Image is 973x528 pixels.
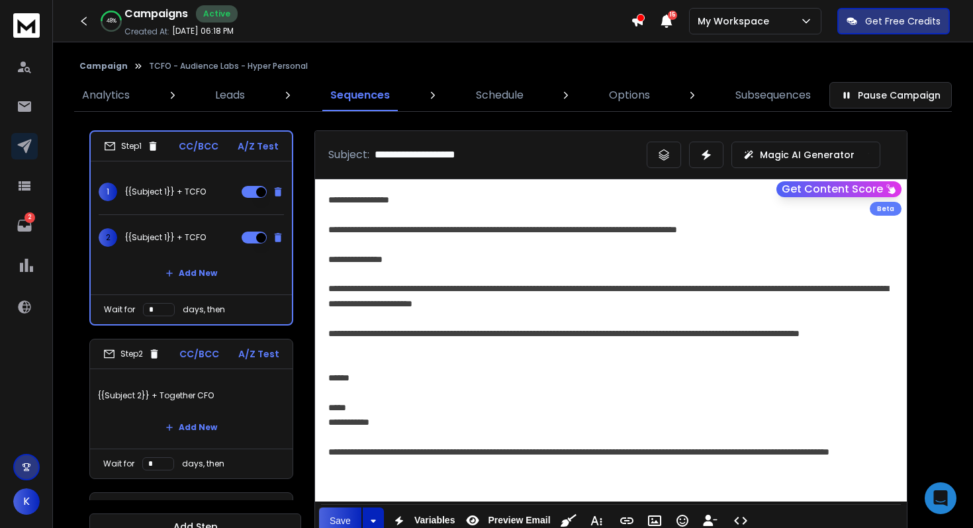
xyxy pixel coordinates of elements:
[238,347,279,361] p: A/Z Test
[731,142,880,168] button: Magic AI Generator
[183,304,225,315] p: days, then
[82,87,130,103] p: Analytics
[468,79,532,111] a: Schedule
[870,202,902,216] div: Beta
[330,87,390,103] p: Sequences
[196,5,238,22] div: Active
[698,15,774,28] p: My Workspace
[104,140,159,152] div: Step 1
[125,187,206,197] p: {{Subject 1}} + TCFO
[476,87,524,103] p: Schedule
[601,79,658,111] a: Options
[74,79,138,111] a: Analytics
[727,79,819,111] a: Subsequences
[328,147,369,163] p: Subject:
[735,87,811,103] p: Subsequences
[103,348,160,360] div: Step 2
[149,61,308,71] p: TCFO - Audience Labs - Hyper Personal
[125,232,206,243] p: {{Subject 1}} + TCFO
[322,79,398,111] a: Sequences
[865,15,941,28] p: Get Free Credits
[13,488,40,515] button: K
[172,26,234,36] p: [DATE] 06:18 PM
[24,212,35,223] p: 2
[668,11,677,20] span: 15
[124,6,188,22] h1: Campaigns
[89,339,293,479] li: Step2CC/BCCA/Z Test{{Subject 2}} + Together CFOAdd NewWait fordays, then
[103,459,134,469] p: Wait for
[179,140,218,153] p: CC/BCC
[207,79,253,111] a: Leads
[609,87,650,103] p: Options
[182,459,224,469] p: days, then
[760,148,855,161] p: Magic AI Generator
[155,260,228,286] button: Add New
[104,304,135,315] p: Wait for
[98,377,285,414] p: {{Subject 2}} + Together CFO
[485,515,553,526] span: Preview Email
[99,228,117,247] span: 2
[79,61,128,71] button: Campaign
[124,26,169,37] p: Created At:
[238,140,279,153] p: A/Z Test
[925,482,956,514] div: Open Intercom Messenger
[837,8,950,34] button: Get Free Credits
[13,13,40,38] img: logo
[412,515,458,526] span: Variables
[107,17,116,25] p: 48 %
[99,183,117,201] span: 1
[89,130,293,326] li: Step1CC/BCCA/Z Test1{{Subject 1}} + TCFO2{{Subject 1}} + TCFOAdd NewWait fordays, then
[215,87,245,103] p: Leads
[155,414,228,441] button: Add New
[179,347,219,361] p: CC/BCC
[776,181,902,197] button: Get Content Score
[829,82,952,109] button: Pause Campaign
[11,212,38,239] a: 2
